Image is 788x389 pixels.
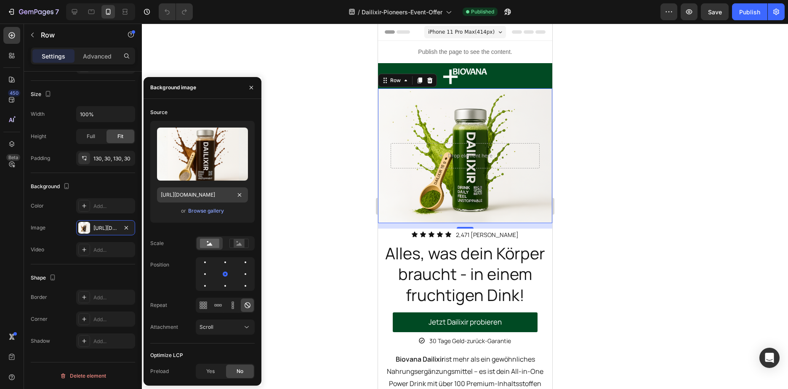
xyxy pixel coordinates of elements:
[471,8,494,16] span: Published
[18,331,66,340] strong: Biovana Dailixir
[8,90,20,96] div: 450
[31,89,53,100] div: Size
[188,207,224,215] button: Browse gallery
[150,109,168,116] div: Source
[196,320,255,335] button: Scroll
[159,3,193,20] div: Undo/Redo
[732,3,767,20] button: Publish
[93,316,133,323] div: Add...
[31,369,135,383] button: Delete element
[77,107,135,122] input: Auto
[150,240,164,247] div: Scale
[181,206,186,216] span: or
[93,294,133,301] div: Add...
[31,337,50,345] div: Shadow
[31,155,50,162] div: Padding
[93,202,133,210] div: Add...
[6,154,20,161] div: Beta
[31,202,44,210] div: Color
[41,30,112,40] p: Row
[31,293,47,301] div: Border
[42,52,65,61] p: Settings
[759,348,780,368] div: Open Intercom Messenger
[150,352,183,359] div: Optimize LCP
[87,133,95,140] span: Full
[200,324,213,330] span: Scroll
[31,246,44,253] div: Video
[362,8,442,16] span: Dailixir-Pioneers-Event-Offer
[150,301,167,309] div: Repeat
[708,8,722,16] span: Save
[93,155,133,163] div: 130, 30, 130, 30
[150,323,178,331] div: Attachment
[739,8,760,16] div: Publish
[237,368,243,375] span: No
[93,246,133,254] div: Add...
[378,24,552,389] iframe: Design area
[31,315,48,323] div: Corner
[93,338,133,345] div: Add...
[150,368,169,375] div: Preload
[701,3,729,20] button: Save
[60,371,106,381] div: Delete element
[31,272,58,284] div: Shape
[3,3,63,20] button: 7
[31,224,45,232] div: Image
[157,128,248,181] img: preview-image
[55,7,59,17] p: 7
[31,181,72,192] div: Background
[93,224,118,232] div: [URL][DOMAIN_NAME]
[150,84,196,91] div: Background image
[358,8,360,16] span: /
[117,133,123,140] span: Fit
[150,261,169,269] div: Position
[83,52,112,61] p: Advanced
[31,133,46,140] div: Height
[157,187,248,202] input: https://example.com/image.jpg
[31,110,45,118] div: Width
[206,368,215,375] span: Yes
